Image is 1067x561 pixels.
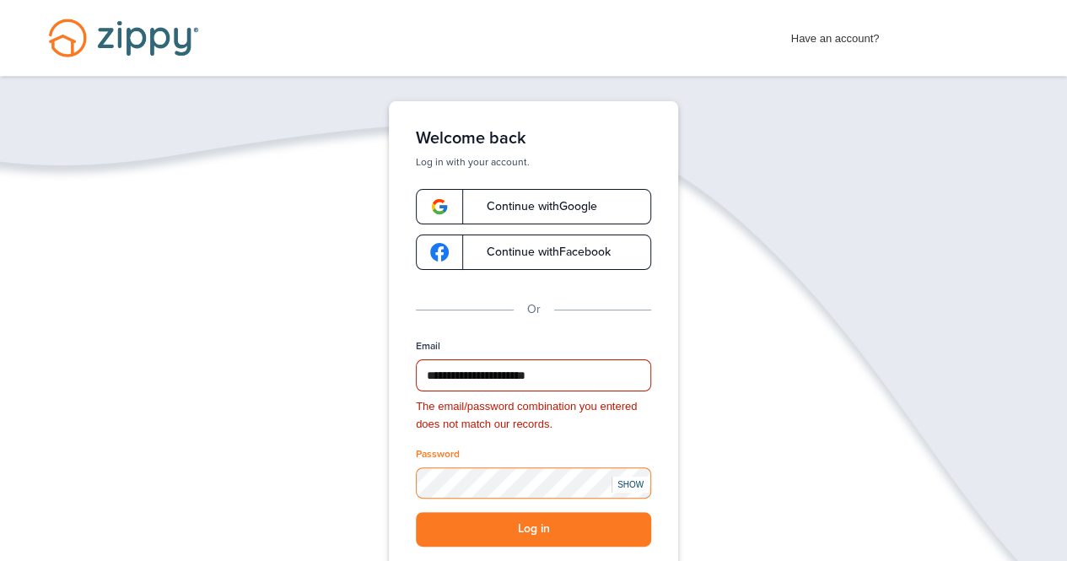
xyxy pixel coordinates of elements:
div: SHOW [612,477,649,493]
label: Password [416,447,460,461]
label: Email [416,339,440,353]
input: Password [416,467,651,499]
p: Or [527,300,541,319]
p: Log in with your account. [416,155,651,169]
input: Email [416,359,651,391]
img: google-logo [430,243,449,262]
h1: Welcome back [416,128,651,148]
span: Continue with Facebook [470,246,611,258]
button: Log in [416,512,651,547]
span: Have an account? [791,21,880,48]
img: google-logo [430,197,449,216]
span: Continue with Google [470,201,597,213]
a: google-logoContinue withFacebook [416,235,651,270]
a: google-logoContinue withGoogle [416,189,651,224]
div: The email/password combination you entered does not match our records. [416,398,651,434]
